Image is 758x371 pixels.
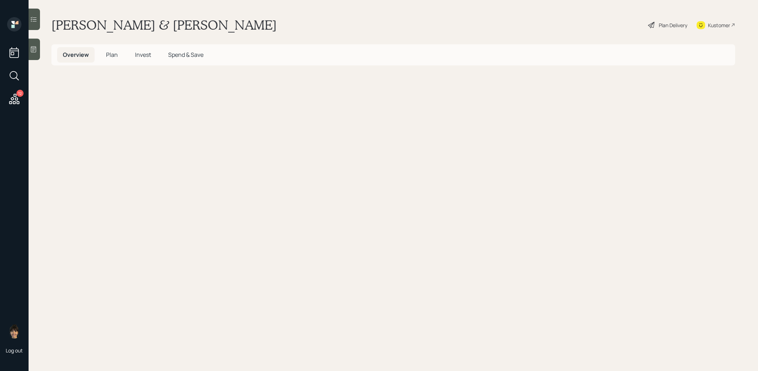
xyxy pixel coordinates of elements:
[168,51,204,59] span: Spend & Save
[51,17,277,33] h1: [PERSON_NAME] & [PERSON_NAME]
[708,21,730,29] div: Kustomer
[16,90,24,97] div: 12
[106,51,118,59] span: Plan
[6,347,23,354] div: Log out
[659,21,687,29] div: Plan Delivery
[135,51,151,59] span: Invest
[7,324,21,338] img: treva-nostdahl-headshot.png
[63,51,89,59] span: Overview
